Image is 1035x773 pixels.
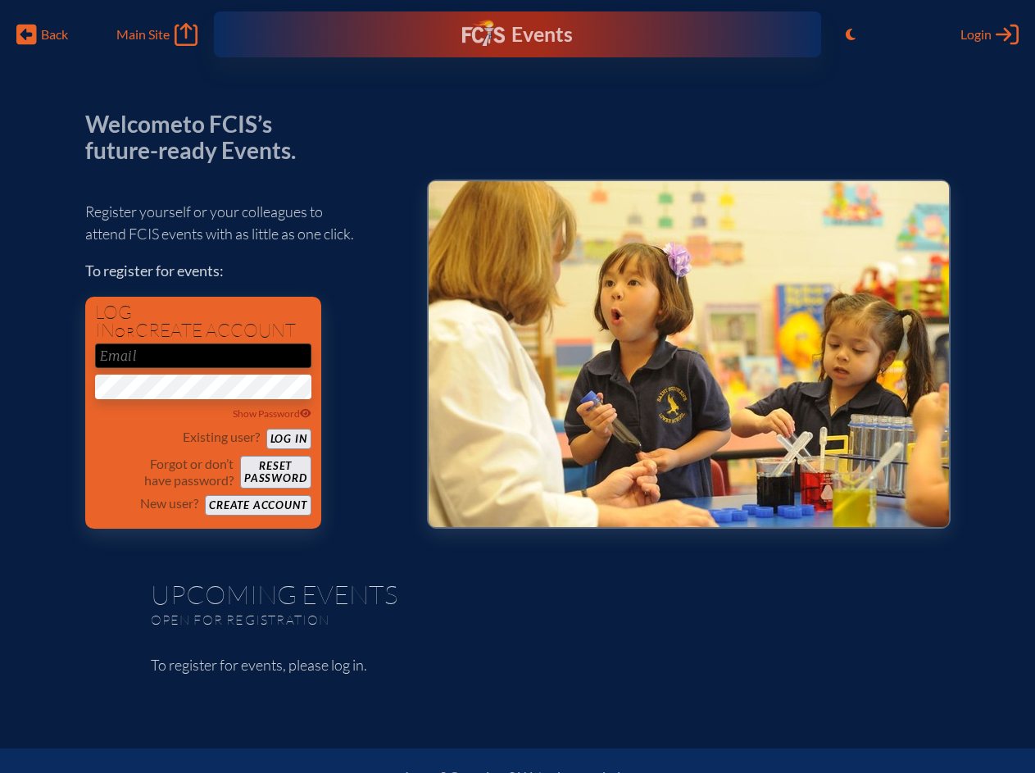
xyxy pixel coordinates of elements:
p: To register for events: [85,260,401,282]
img: Events [429,181,949,527]
span: or [115,324,135,340]
h1: Log in create account [95,303,311,340]
span: Show Password [233,407,311,420]
p: New user? [140,495,198,512]
button: Log in [266,429,311,449]
p: Open for registration [151,612,583,628]
p: Welcome to FCIS’s future-ready Events. [85,111,315,163]
p: To register for events, please log in. [151,654,885,676]
button: Create account [205,495,311,516]
span: Main Site [116,26,170,43]
span: Login [960,26,992,43]
button: Resetpassword [240,456,311,489]
p: Forgot or don’t have password? [95,456,234,489]
span: Back [41,26,68,43]
h1: Upcoming Events [151,581,885,607]
input: Email [95,343,311,368]
p: Register yourself or your colleagues to attend FCIS events with as little as one click. [85,201,401,245]
div: FCIS Events — Future ready [392,20,643,49]
a: Main Site [116,23,197,46]
p: Existing user? [183,429,260,445]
